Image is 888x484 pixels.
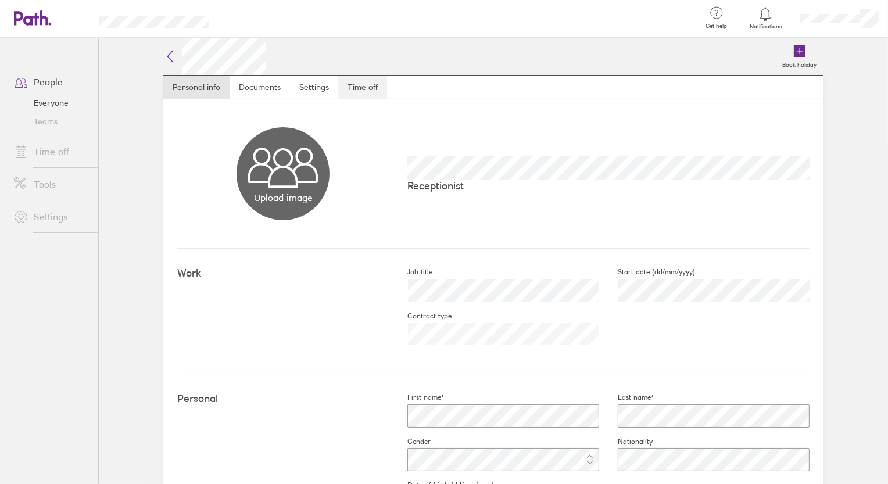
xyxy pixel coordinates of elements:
[5,205,98,228] a: Settings
[599,267,695,277] label: Start date (dd/mm/yyyy)
[5,94,98,112] a: Everyone
[389,437,431,446] label: Gender
[5,70,98,94] a: People
[747,23,785,30] span: Notifications
[5,112,98,131] a: Teams
[163,76,230,99] a: Personal info
[775,38,823,75] a: Book holiday
[338,76,387,99] a: Time off
[599,393,654,402] label: Last name*
[697,23,735,30] span: Get help
[389,393,444,402] label: First name*
[177,267,389,279] h4: Work
[5,173,98,196] a: Tools
[407,180,810,192] p: Receptionist
[290,76,338,99] a: Settings
[775,58,823,69] label: Book holiday
[599,437,653,446] label: Nationality
[389,267,432,277] label: Job title
[230,76,290,99] a: Documents
[5,140,98,163] a: Time off
[177,393,389,405] h4: Personal
[747,6,785,30] a: Notifications
[389,311,452,321] label: Contract type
